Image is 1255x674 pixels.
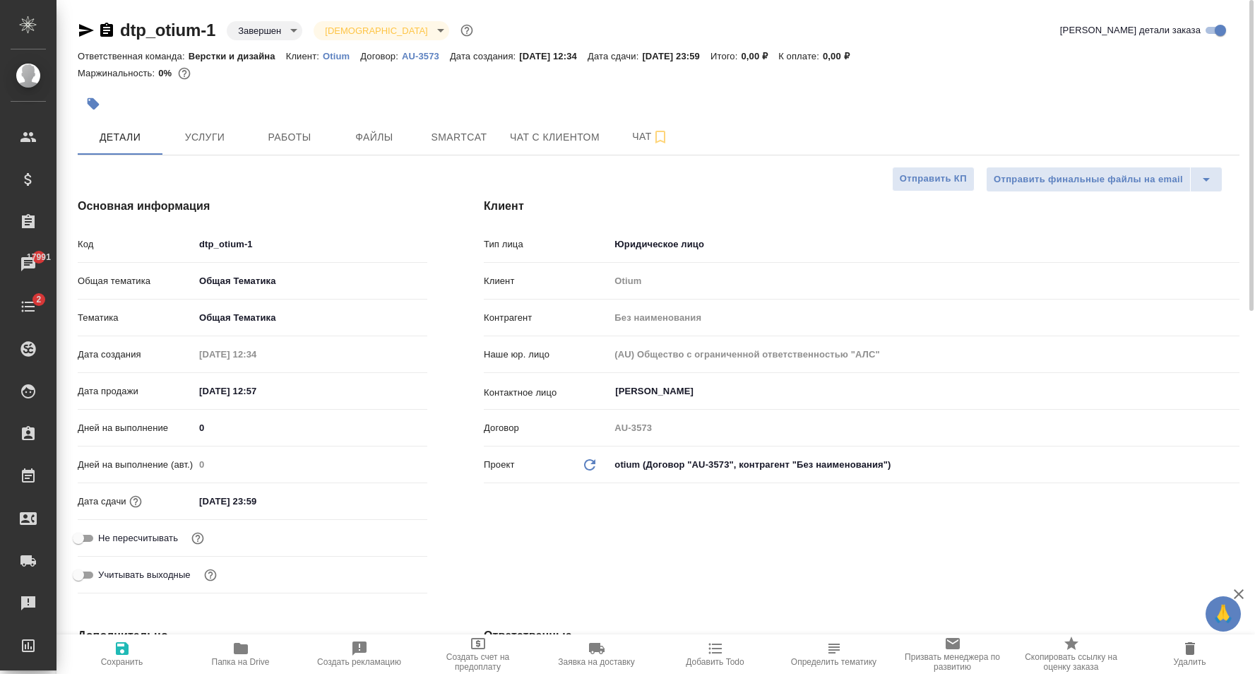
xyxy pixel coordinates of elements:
[78,68,158,78] p: Маржинальность:
[194,306,427,330] div: Общая Тематика
[78,274,194,288] p: Общая тематика
[126,492,145,511] button: Если добавить услуги и заполнить их объемом, то дата рассчитается автоматически
[78,348,194,362] p: Дата создания
[558,657,634,667] span: Заявка на доставку
[1060,23,1201,37] span: [PERSON_NAME] детали заказа
[791,657,876,667] span: Определить тематику
[1174,657,1206,667] span: Удалить
[425,129,493,146] span: Smartcat
[741,51,778,61] p: 0,00 ₽
[194,234,427,254] input: ✎ Введи что-нибудь
[775,634,893,674] button: Определить тематику
[484,421,609,435] p: Договор
[900,171,967,187] span: Отправить КП
[1012,634,1131,674] button: Скопировать ссылку на оценку заказа
[227,21,302,40] div: Завершен
[4,289,53,324] a: 2
[175,64,194,83] button: 286987.29 RUB;
[78,198,427,215] h4: Основная информация
[158,68,175,78] p: 0%
[78,311,194,325] p: Тематика
[994,172,1183,188] span: Отправить финальные файлы на email
[823,51,860,61] p: 0,00 ₽
[609,344,1239,365] input: Пустое поле
[484,274,609,288] p: Клиент
[98,568,191,582] span: Учитывать выходные
[78,384,194,398] p: Дата продажи
[194,491,318,512] input: ✎ Введи что-нибудь
[484,348,609,362] p: Наше юр. лицо
[402,49,450,61] a: AU-3573
[120,20,215,40] a: dtp_otium-1
[171,129,239,146] span: Услуги
[656,634,775,674] button: Добавить Todo
[609,271,1239,291] input: Пустое поле
[323,49,360,61] a: Оtium
[86,129,154,146] span: Детали
[194,269,427,293] div: Общая Тематика
[1021,652,1122,672] span: Скопировать ссылку на оценку заказа
[902,652,1004,672] span: Призвать менеджера по развитию
[18,250,59,264] span: 17991
[78,627,427,644] h4: Дополнительно
[189,529,207,548] button: Включи, если не хочешь, чтобы указанная дата сдачи изменилась после переставления заказа в 'Подтв...
[256,129,323,146] span: Работы
[609,232,1239,256] div: Юридическое лицо
[317,657,401,667] span: Создать рекламацию
[189,51,286,61] p: Верстки и дизайна
[710,51,741,61] p: Итого:
[617,128,684,146] span: Чат
[1206,596,1241,632] button: 🙏
[519,51,588,61] p: [DATE] 12:34
[484,198,1239,215] h4: Клиент
[212,657,270,667] span: Папка на Drive
[484,237,609,252] p: Тип лица
[778,51,823,61] p: К оплате:
[194,381,318,401] input: ✎ Введи что-нибудь
[484,627,1239,644] h4: Ответственные
[98,531,178,545] span: Не пересчитывать
[194,344,318,365] input: Пустое поле
[419,634,537,674] button: Создать счет на предоплату
[642,51,710,61] p: [DATE] 23:59
[78,51,189,61] p: Ответственная команда:
[686,657,744,667] span: Добавить Todo
[314,21,448,40] div: Завершен
[321,25,432,37] button: [DEMOGRAPHIC_DATA]
[201,566,220,584] button: Выбери, если сб и вс нужно считать рабочими днями для выполнения заказа.
[652,129,669,146] svg: Подписаться
[98,22,115,39] button: Скопировать ссылку
[78,458,194,472] p: Дней на выполнение (авт.)
[892,167,975,191] button: Отправить КП
[510,129,600,146] span: Чат с клиентом
[4,247,53,282] a: 17991
[986,167,1191,192] button: Отправить финальные файлы на email
[28,292,49,307] span: 2
[609,453,1239,477] div: otium (Договор "AU-3573", контрагент "Без наименования")
[609,418,1239,438] input: Пустое поле
[63,634,182,674] button: Сохранить
[458,21,476,40] button: Доп статусы указывают на важность/срочность заказа
[78,495,126,509] p: Дата сдачи
[340,129,408,146] span: Файлы
[78,237,194,252] p: Код
[323,51,360,61] p: Оtium
[1232,390,1235,393] button: Open
[609,307,1239,328] input: Пустое поле
[427,652,529,672] span: Создать счет на предоплату
[450,51,519,61] p: Дата создания:
[484,458,515,472] p: Проект
[360,51,402,61] p: Договор:
[1211,599,1235,629] span: 🙏
[893,634,1012,674] button: Призвать менеджера по развитию
[300,634,419,674] button: Создать рекламацию
[986,167,1223,192] div: split button
[194,454,427,475] input: Пустое поле
[588,51,642,61] p: Дата сдачи:
[78,22,95,39] button: Скопировать ссылку для ЯМессенджера
[286,51,323,61] p: Клиент:
[402,51,450,61] p: AU-3573
[194,418,427,438] input: ✎ Введи что-нибудь
[537,634,656,674] button: Заявка на доставку
[484,386,609,400] p: Контактное лицо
